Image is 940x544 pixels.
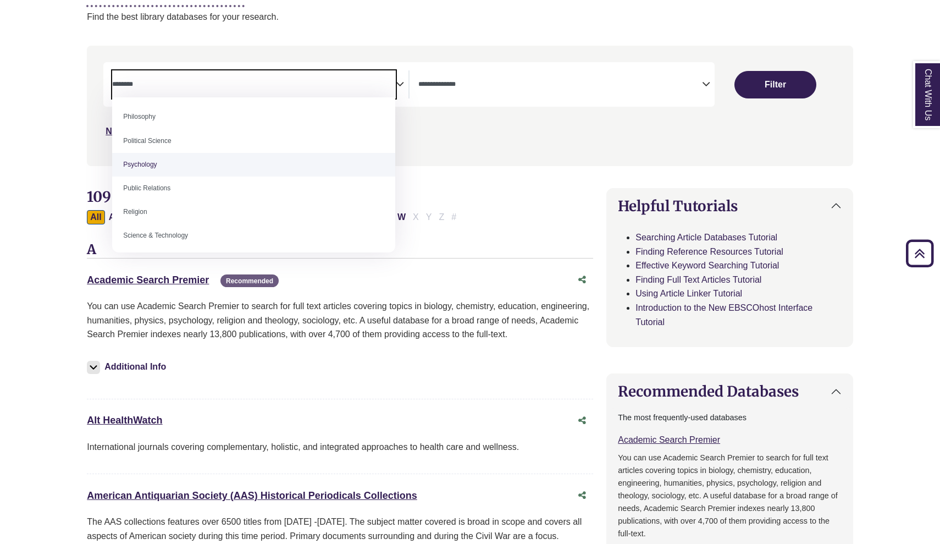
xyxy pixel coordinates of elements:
[607,374,853,409] button: Recommended Databases
[902,246,937,261] a: Back to Top
[106,210,119,224] button: Filter Results A
[607,189,853,223] button: Helpful Tutorials
[394,210,409,224] button: Filter Results W
[87,515,593,543] p: The AAS collections features over 6500 titles from [DATE] -[DATE]. The subject matter covered is ...
[635,289,742,298] a: Using Article Linker Tutorial
[635,275,761,284] a: Finding Full Text Articles Tutorial
[618,452,842,540] p: You can use Academic Search Premier to search for full text articles covering topics in biology, ...
[87,440,593,454] p: International journals covering complementary, holistic, and integrated approaches to health care...
[635,247,783,256] a: Finding Reference Resources Tutorial
[112,153,395,177] li: Psychology
[87,10,853,24] p: Find the best library databases for your research.
[418,81,702,90] textarea: Search
[571,410,593,431] button: Share this database
[635,233,777,242] a: Searching Article Databases Tutorial
[87,212,461,221] div: Alpha-list to filter by first letter of database name
[112,200,395,224] li: Religion
[635,303,812,327] a: Introduction to the New EBSCOhost Interface Tutorial
[220,274,279,287] span: Recommended
[87,299,593,342] p: You can use Academic Search Premier to search for full text articles covering topics in biology, ...
[734,71,816,98] button: Submit for Search Results
[571,270,593,290] button: Share this database
[87,188,186,206] span: 109 Databases
[112,129,395,153] li: Political Science
[618,435,720,444] a: Academic Search Premier
[618,411,842,424] p: The most frequently-used databases
[87,274,209,285] a: Academic Search Premier
[106,127,367,136] a: Not sure where to start? Check our Recommended Databases.
[87,242,593,259] h3: A
[87,46,853,166] nav: Search filters
[87,210,104,224] button: All
[112,105,395,129] li: Philosophy
[571,485,593,506] button: Share this database
[112,177,395,200] li: Public Relations
[635,261,779,270] a: Effective Keyword Searching Tutorial
[87,490,417,501] a: American Antiquarian Society (AAS) Historical Periodicals Collections
[112,81,396,90] textarea: Search
[87,359,169,375] button: Additional Info
[112,224,395,248] li: Science & Technology
[87,415,162,426] a: Alt HealthWatch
